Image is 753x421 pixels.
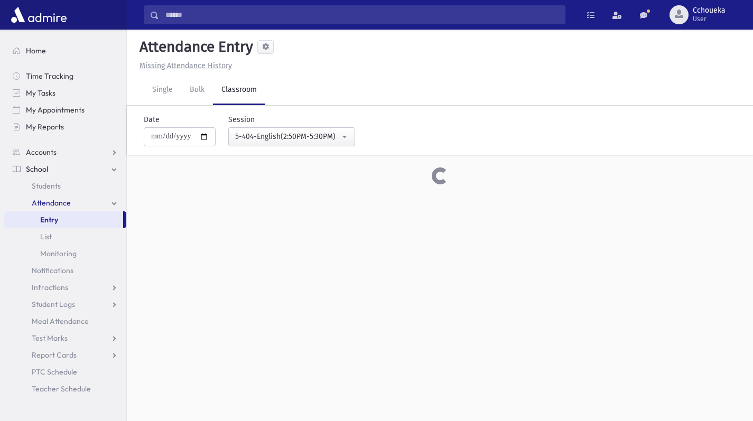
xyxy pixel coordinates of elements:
[693,6,726,15] span: Cchoueka
[32,350,77,360] span: Report Cards
[4,144,126,161] a: Accounts
[228,114,255,125] label: Session
[4,194,126,211] a: Attendance
[32,300,75,309] span: Student Logs
[4,101,126,118] a: My Appointments
[40,232,52,241] span: List
[4,177,126,194] a: Students
[235,131,340,142] div: 5-404-English(2:50PM-5:30PM)
[32,283,68,292] span: Infractions
[32,367,77,377] span: PTC Schedule
[159,5,565,24] input: Search
[4,363,126,380] a: PTC Schedule
[144,76,181,105] a: Single
[4,279,126,296] a: Infractions
[144,114,160,125] label: Date
[8,4,69,25] img: AdmirePro
[32,333,68,343] span: Test Marks
[213,76,265,105] a: Classroom
[40,249,77,258] span: Monitoring
[26,122,64,132] span: My Reports
[4,228,126,245] a: List
[4,85,126,101] a: My Tasks
[26,46,46,55] span: Home
[32,198,71,208] span: Attendance
[4,42,126,59] a: Home
[32,384,91,394] span: Teacher Schedule
[32,181,61,191] span: Students
[4,68,126,85] a: Time Tracking
[4,161,126,177] a: School
[4,380,126,397] a: Teacher Schedule
[4,262,126,279] a: Notifications
[4,118,126,135] a: My Reports
[26,88,55,98] span: My Tasks
[40,215,58,224] span: Entry
[26,105,85,115] span: My Appointments
[140,61,232,70] u: Missing Attendance History
[228,127,355,146] button: 5-404-English(2:50PM-5:30PM)
[693,15,726,23] span: User
[4,313,126,330] a: Meal Attendance
[32,316,89,326] span: Meal Attendance
[4,245,126,262] a: Monitoring
[135,38,253,56] h5: Attendance Entry
[26,71,73,81] span: Time Tracking
[181,76,213,105] a: Bulk
[26,164,48,174] span: School
[4,211,123,228] a: Entry
[26,147,57,157] span: Accounts
[135,61,232,70] a: Missing Attendance History
[4,347,126,363] a: Report Cards
[4,296,126,313] a: Student Logs
[32,266,73,275] span: Notifications
[4,330,126,347] a: Test Marks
